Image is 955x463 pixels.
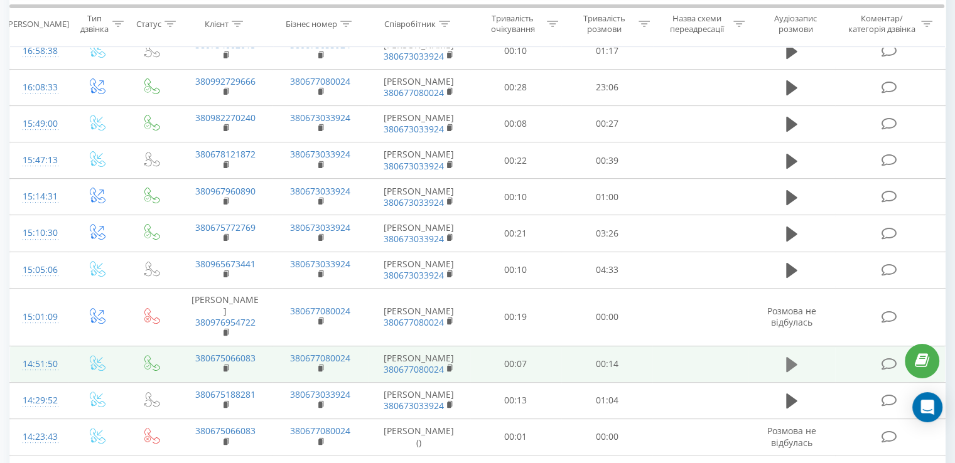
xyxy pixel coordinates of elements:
[290,39,350,51] a: 380673033924
[384,87,444,98] a: 380677080024
[368,382,470,418] td: [PERSON_NAME]
[290,112,350,124] a: 380673033924
[384,363,444,375] a: 380677080024
[195,388,256,400] a: 380675188281
[470,346,561,382] td: 00:07
[767,425,816,448] span: Розмова не відбулась
[561,69,652,105] td: 23:06
[195,39,256,51] a: 380734002015
[368,105,470,142] td: [PERSON_NAME]
[178,288,272,346] td: [PERSON_NAME]
[470,215,561,252] td: 00:21
[23,305,56,329] div: 15:01:09
[290,305,350,317] a: 380677080024
[561,33,652,69] td: 01:17
[912,392,942,422] div: Open Intercom Messenger
[195,148,256,160] a: 380678121872
[482,13,544,35] div: Тривалість очікування
[368,179,470,215] td: [PERSON_NAME]
[561,288,652,346] td: 00:00
[290,185,350,197] a: 380673033924
[384,123,444,135] a: 380673033924
[384,400,444,412] a: 380673033924
[561,252,652,288] td: 04:33
[384,269,444,281] a: 380673033924
[368,418,470,455] td: [PERSON_NAME] ()
[759,13,833,35] div: Аудіозапис розмови
[368,346,470,382] td: [PERSON_NAME]
[561,142,652,179] td: 00:39
[290,75,350,87] a: 380677080024
[470,142,561,179] td: 00:22
[23,39,56,63] div: 16:58:38
[290,425,350,437] a: 380677080024
[470,69,561,105] td: 00:28
[286,18,337,29] div: Бізнес номер
[384,196,444,208] a: 380673033924
[368,288,470,346] td: [PERSON_NAME]
[195,352,256,364] a: 380675066083
[561,105,652,142] td: 00:27
[23,221,56,245] div: 15:10:30
[470,382,561,418] td: 00:13
[195,112,256,124] a: 380982270240
[368,215,470,252] td: [PERSON_NAME]
[290,148,350,160] a: 380673033924
[23,258,56,282] div: 15:05:06
[290,221,350,233] a: 380673033924
[384,18,436,29] div: Співробітник
[79,13,109,35] div: Тип дзвінка
[23,388,56,413] div: 14:29:52
[290,352,350,364] a: 380677080024
[470,179,561,215] td: 00:10
[384,233,444,245] a: 380673033924
[290,388,350,400] a: 380673033924
[6,18,69,29] div: [PERSON_NAME]
[470,418,561,455] td: 00:01
[23,112,56,136] div: 15:49:00
[470,252,561,288] td: 00:10
[195,75,256,87] a: 380992729666
[136,18,161,29] div: Статус
[561,418,652,455] td: 00:00
[573,13,635,35] div: Тривалість розмови
[195,221,256,233] a: 380675772769
[368,252,470,288] td: [PERSON_NAME]
[368,142,470,179] td: [PERSON_NAME]
[195,316,256,328] a: 380976954722
[561,382,652,418] td: 01:04
[561,215,652,252] td: 03:26
[290,258,350,270] a: 380673033924
[195,185,256,197] a: 380967960890
[23,184,56,209] div: 15:14:31
[470,105,561,142] td: 00:08
[23,148,56,173] div: 15:47:13
[195,425,256,437] a: 380675066083
[470,288,561,346] td: 00:19
[23,75,56,100] div: 16:08:33
[470,33,561,69] td: 00:10
[368,69,470,105] td: [PERSON_NAME]
[384,160,444,172] a: 380673033924
[767,305,816,328] span: Розмова не відбулась
[664,13,730,35] div: Назва схеми переадресації
[844,13,918,35] div: Коментар/категорія дзвінка
[384,316,444,328] a: 380677080024
[368,33,470,69] td: [PERSON_NAME]
[384,50,444,62] a: 380673033924
[561,179,652,215] td: 01:00
[195,258,256,270] a: 380965673441
[205,18,229,29] div: Клієнт
[23,352,56,376] div: 14:51:50
[23,425,56,449] div: 14:23:43
[561,346,652,382] td: 00:14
